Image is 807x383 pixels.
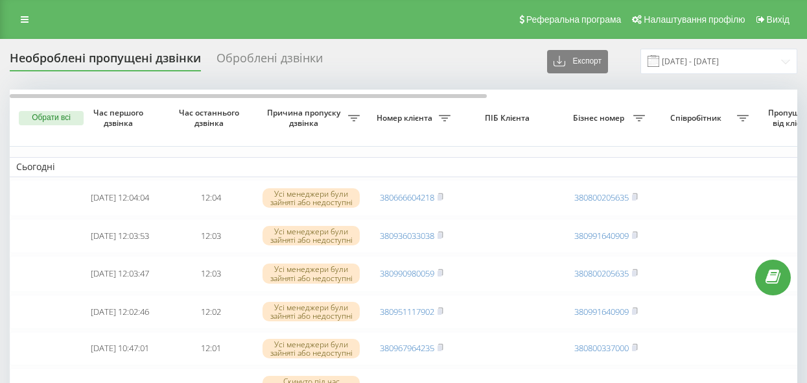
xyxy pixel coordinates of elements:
span: Налаштування профілю [644,14,745,25]
span: Номер клієнта [373,113,439,123]
span: Співробітник [658,113,737,123]
td: 12:01 [165,332,256,366]
td: [DATE] 10:47:01 [75,332,165,366]
a: 380991640909 [574,306,629,317]
div: Усі менеджери були зайняті або недоступні [263,264,360,283]
td: [DATE] 12:03:47 [75,256,165,292]
a: 380800205635 [574,191,629,203]
span: ПІБ Клієнта [468,113,550,123]
td: [DATE] 12:02:46 [75,295,165,329]
td: 12:03 [165,256,256,292]
a: 380800205635 [574,267,629,279]
div: Усі менеджери були зайняті або недоступні [263,302,360,321]
a: 380990980059 [380,267,434,279]
a: 380967964235 [380,342,434,354]
a: 380951117902 [380,306,434,317]
span: Бізнес номер [567,113,633,123]
td: 12:04 [165,180,256,216]
div: Оброблені дзвінки [216,51,323,71]
td: [DATE] 12:03:53 [75,219,165,253]
button: Експорт [547,50,608,73]
div: Усі менеджери були зайняті або недоступні [263,226,360,245]
a: 380800337000 [574,342,629,354]
span: Причина пропуску дзвінка [263,108,348,128]
div: Усі менеджери були зайняті або недоступні [263,339,360,358]
a: 380666604218 [380,191,434,203]
span: Вихід [767,14,789,25]
span: Реферальна програма [526,14,622,25]
div: Необроблені пропущені дзвінки [10,51,201,71]
td: [DATE] 12:04:04 [75,180,165,216]
td: 12:03 [165,219,256,253]
div: Усі менеджери були зайняті або недоступні [263,188,360,208]
button: Обрати всі [19,111,84,125]
a: 380936033038 [380,230,434,241]
a: 380991640909 [574,230,629,241]
span: Час першого дзвінка [85,108,155,128]
span: Час останнього дзвінка [176,108,246,128]
td: 12:02 [165,295,256,329]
